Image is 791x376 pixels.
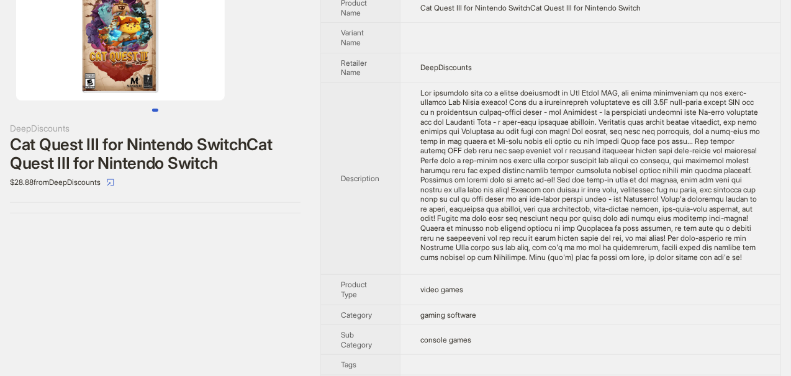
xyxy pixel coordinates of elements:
span: console games [420,335,471,344]
span: Product Type [341,280,367,299]
span: Description [341,174,379,183]
div: Get whiskered away on a hearty catventure in Cat Quest III, the third installment in the award-wi... [420,88,761,262]
span: select [107,179,114,186]
div: $28.88 from DeepDiscounts [10,172,301,192]
span: DeepDiscounts [420,63,472,72]
span: Sub Category [341,330,372,349]
span: Cat Quest III for Nintendo SwitchCat Quest III for Nintendo Switch [420,3,641,12]
span: video games [420,285,463,294]
span: gaming software [420,310,476,320]
span: Tags [341,360,356,369]
div: Cat Quest III for Nintendo SwitchCat Quest III for Nintendo Switch [10,135,301,172]
button: Go to slide 1 [152,109,158,112]
span: Retailer Name [341,58,367,78]
span: Variant Name [341,28,364,47]
div: DeepDiscounts [10,122,301,135]
span: Category [341,310,372,320]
